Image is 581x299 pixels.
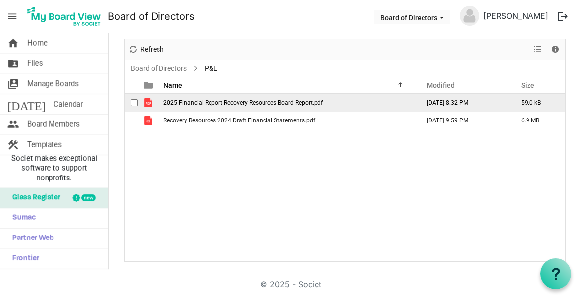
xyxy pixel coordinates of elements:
td: checkbox [125,94,138,112]
span: switch_account [7,74,19,94]
span: Files [27,54,43,73]
span: Partner Web [7,229,54,248]
td: January 22, 2025 9:59 PM column header Modified [417,112,511,129]
span: Board Members [27,115,80,134]
span: Size [521,81,534,89]
span: Name [163,81,182,89]
button: View dropdownbutton [532,43,544,56]
span: [DATE] [7,94,46,114]
td: July 16, 2025 8:32 PM column header Modified [417,94,511,112]
a: Board of Directors [129,62,189,75]
span: Calendar [53,94,83,114]
span: Home [27,33,48,53]
td: checkbox [125,112,138,129]
button: Details [549,43,562,56]
span: Recovery Resources 2024 Draft Financial Statements.pdf [163,117,315,124]
td: 6.9 MB is template cell column header Size [511,112,565,129]
span: Refresh [139,43,165,56]
img: My Board View Logo [24,4,104,29]
span: construction [7,135,19,155]
a: My Board View Logo [24,4,108,29]
span: Templates [27,135,62,155]
a: [PERSON_NAME] [479,6,552,26]
div: Details [547,39,564,60]
span: 2025 Financial Report Recovery Resources Board Report.pdf [163,99,323,106]
span: home [7,33,19,53]
span: Frontier [7,249,39,269]
td: 59.0 kB is template cell column header Size [511,94,565,112]
span: P&L [203,62,219,75]
a: Board of Directors [108,6,195,26]
a: © 2025 - Societ [260,279,321,289]
td: is template cell column header type [138,112,160,129]
td: 2025 Financial Report Recovery Resources Board Report.pdf is template cell column header Name [160,94,417,112]
div: new [81,194,96,201]
button: Board of Directors dropdownbutton [374,10,450,24]
div: Refresh [125,39,167,60]
span: Societ makes exceptional software to support nonprofits. [4,153,104,183]
div: View [530,39,547,60]
span: Modified [427,81,455,89]
span: Manage Boards [27,74,79,94]
td: is template cell column header type [138,94,160,112]
button: logout [552,6,573,27]
span: folder_shared [7,54,19,73]
span: Glass Register [7,188,60,208]
img: no-profile-picture.svg [460,6,479,26]
td: Recovery Resources 2024 Draft Financial Statements.pdf is template cell column header Name [160,112,417,129]
span: Sumac [7,208,36,228]
span: menu [3,7,22,26]
button: Refresh [127,43,166,56]
span: people [7,115,19,134]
